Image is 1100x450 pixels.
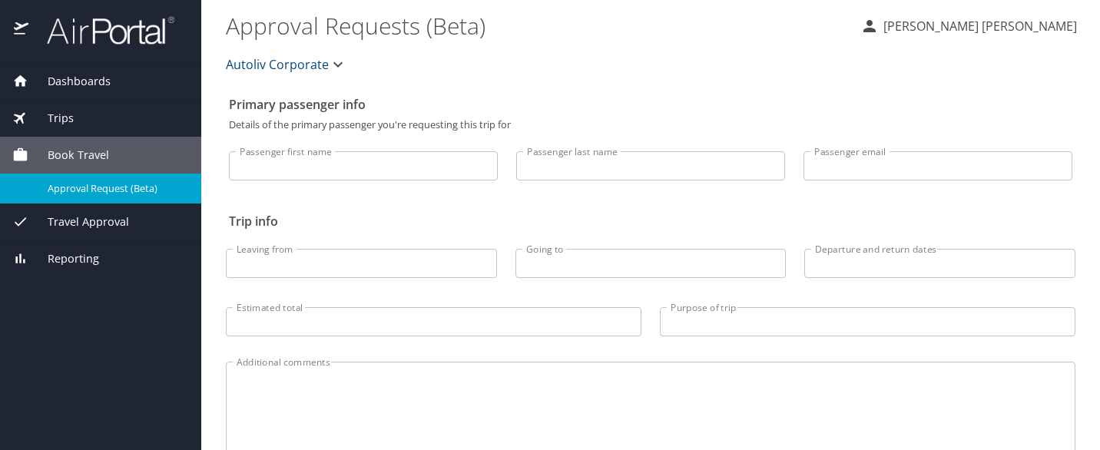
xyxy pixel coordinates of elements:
[28,213,129,230] span: Travel Approval
[30,15,174,45] img: airportal-logo.png
[28,250,99,267] span: Reporting
[879,17,1077,35] p: [PERSON_NAME] [PERSON_NAME]
[28,147,109,164] span: Book Travel
[226,54,329,75] span: Autoliv Corporate
[48,181,183,196] span: Approval Request (Beta)
[229,120,1072,130] p: Details of the primary passenger you're requesting this trip for
[28,110,74,127] span: Trips
[28,73,111,90] span: Dashboards
[226,2,848,49] h1: Approval Requests (Beta)
[220,49,353,80] button: Autoliv Corporate
[854,12,1083,40] button: [PERSON_NAME] [PERSON_NAME]
[229,209,1072,233] h2: Trip info
[229,92,1072,117] h2: Primary passenger info
[14,15,30,45] img: icon-airportal.png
